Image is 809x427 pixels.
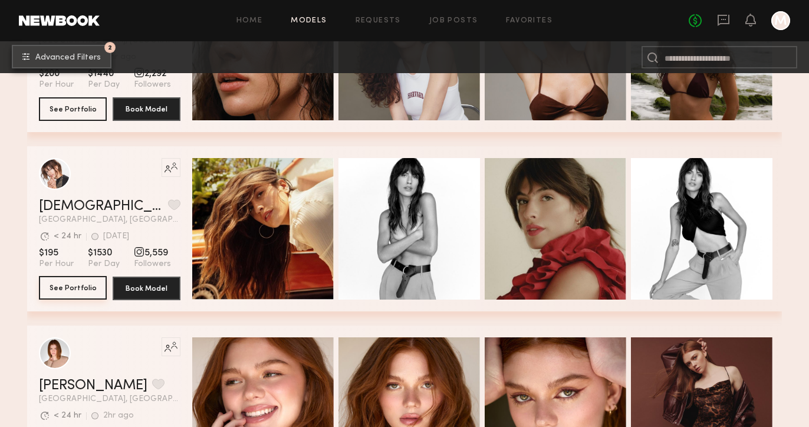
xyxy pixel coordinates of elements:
[39,395,180,403] span: [GEOGRAPHIC_DATA], [GEOGRAPHIC_DATA]
[88,259,120,270] span: Per Day
[134,80,171,90] span: Followers
[54,412,81,420] div: < 24 hr
[39,259,74,270] span: Per Hour
[12,45,111,68] button: 2Advanced Filters
[134,68,171,80] span: 2,292
[88,247,120,259] span: $1530
[39,80,74,90] span: Per Hour
[39,216,180,224] span: [GEOGRAPHIC_DATA], [GEOGRAPHIC_DATA]
[35,54,101,62] span: Advanced Filters
[134,259,171,270] span: Followers
[108,45,112,50] span: 2
[506,17,553,25] a: Favorites
[291,17,327,25] a: Models
[39,276,107,300] button: See Portfolio
[236,17,263,25] a: Home
[134,247,171,259] span: 5,559
[103,412,134,420] div: 2hr ago
[88,80,120,90] span: Per Day
[39,379,147,393] a: [PERSON_NAME]
[113,97,180,121] button: Book Model
[429,17,478,25] a: Job Posts
[356,17,401,25] a: Requests
[103,232,129,241] div: [DATE]
[39,247,74,259] span: $195
[54,232,81,241] div: < 24 hr
[771,11,790,30] a: M
[113,277,180,300] button: Book Model
[88,68,120,80] span: $1440
[39,199,163,213] a: [DEMOGRAPHIC_DATA][PERSON_NAME]
[39,68,74,80] span: $200
[39,277,107,300] a: See Portfolio
[39,97,107,121] button: See Portfolio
